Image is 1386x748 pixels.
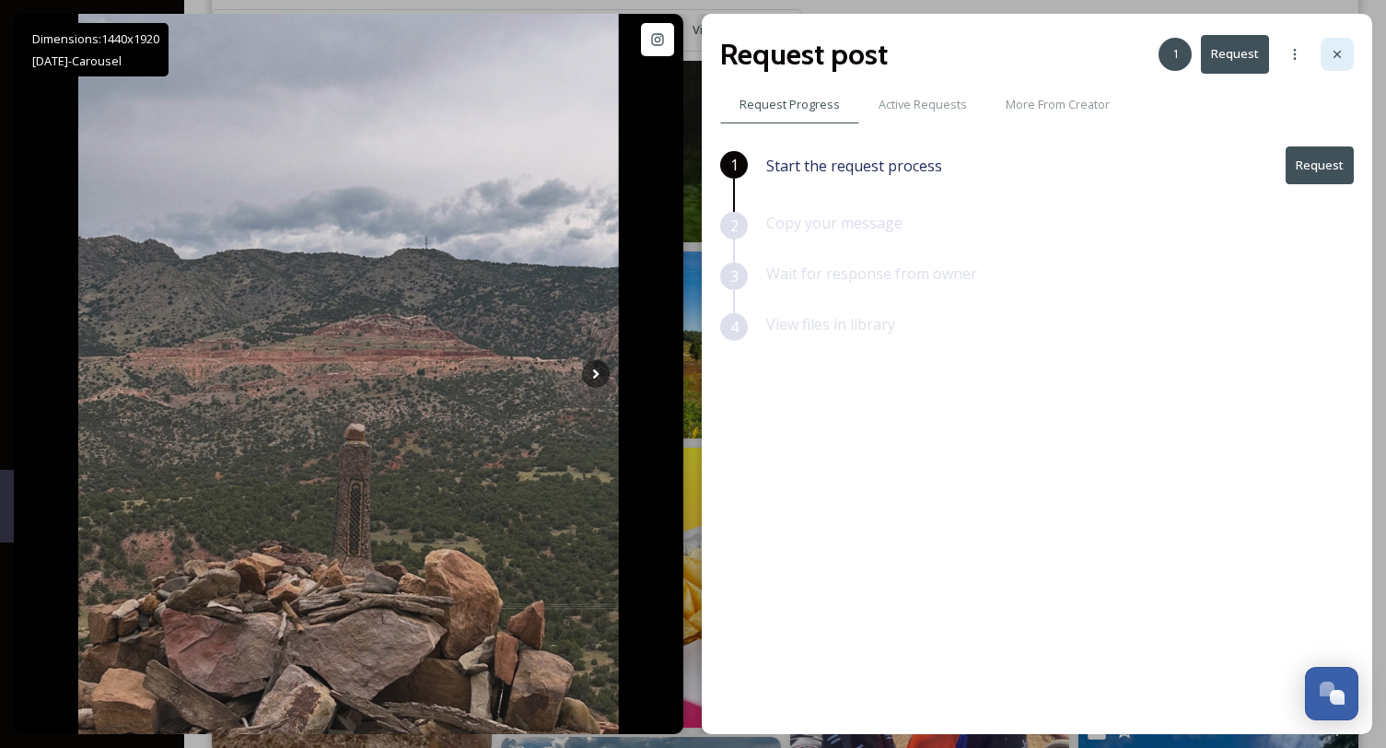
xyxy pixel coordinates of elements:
[730,154,739,176] span: 1
[32,53,122,69] span: [DATE] - Carousel
[766,213,903,233] span: Copy your message
[730,265,739,287] span: 3
[720,32,888,76] h2: Request post
[1006,96,1110,113] span: More From Creator
[766,263,977,284] span: Wait for response from owner
[1172,45,1179,63] span: 1
[1286,146,1354,184] button: Request
[740,96,840,113] span: Request Progress
[766,155,942,177] span: Start the request process
[730,215,739,237] span: 2
[730,316,739,338] span: 4
[879,96,967,113] span: Active Requests
[766,314,895,334] span: View files in library
[1305,667,1358,720] button: Open Chat
[1201,35,1269,73] button: Request
[78,14,619,734] img: I got an old boy. And he still deserves an adventure. . Carved into the backbone of stone, Skylin...
[32,30,159,47] span: Dimensions: 1440 x 1920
